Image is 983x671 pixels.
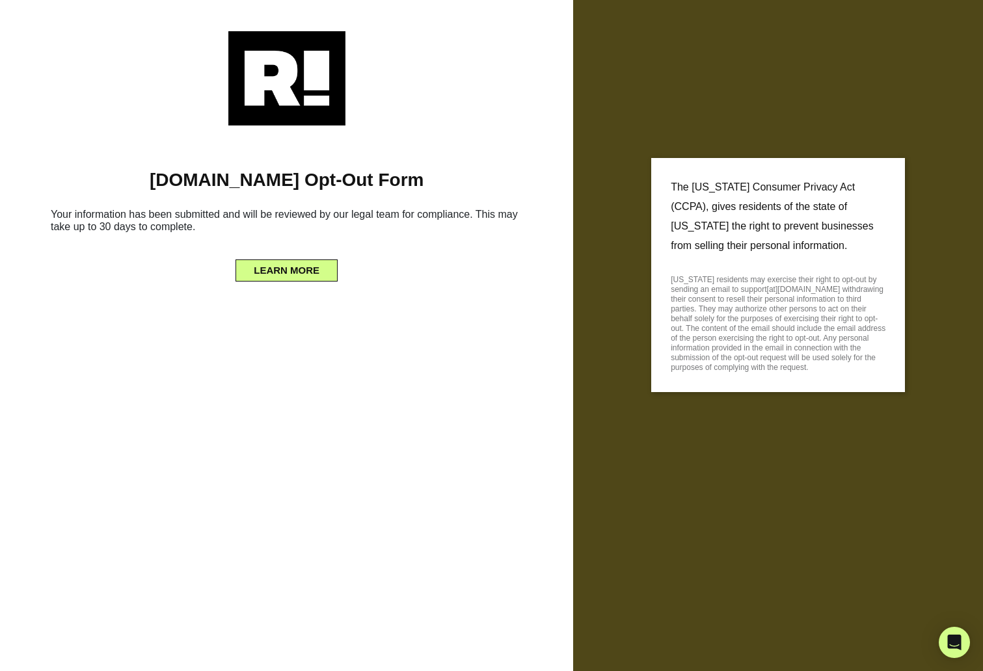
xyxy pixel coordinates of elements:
[20,203,554,243] h6: Your information has been submitted and will be reviewed by our legal team for compliance. This m...
[20,169,554,191] h1: [DOMAIN_NAME] Opt-Out Form
[236,261,338,272] a: LEARN MORE
[671,178,885,256] p: The [US_STATE] Consumer Privacy Act (CCPA), gives residents of the state of [US_STATE] the right ...
[228,31,345,125] img: Retention.com
[671,271,885,373] p: [US_STATE] residents may exercise their right to opt-out by sending an email to support[at][DOMAI...
[939,627,970,658] div: Open Intercom Messenger
[236,259,338,282] button: LEARN MORE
